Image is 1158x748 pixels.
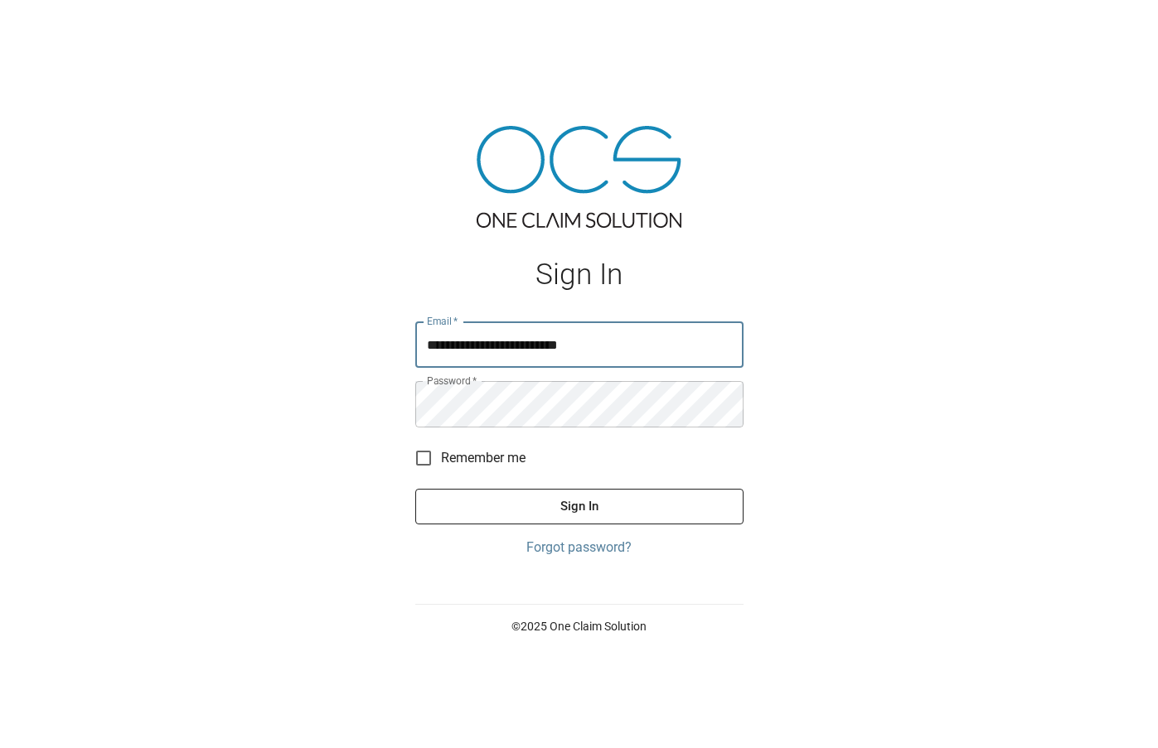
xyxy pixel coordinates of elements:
label: Password [427,374,477,388]
h1: Sign In [415,258,744,292]
p: © 2025 One Claim Solution [415,618,744,635]
img: ocs-logo-tra.png [477,126,681,228]
label: Email [427,314,458,328]
img: ocs-logo-white-transparent.png [20,10,86,43]
button: Sign In [415,489,744,524]
a: Forgot password? [415,538,744,557]
span: Remember me [441,448,526,468]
